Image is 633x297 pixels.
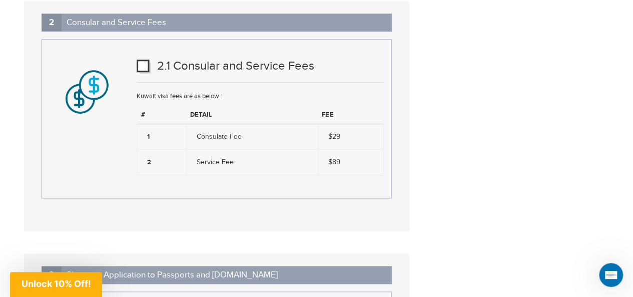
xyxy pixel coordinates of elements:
[10,272,102,297] div: Unlock 10% Off!
[186,106,318,124] th: Detail
[137,60,151,74] img: Checkbox
[137,60,384,73] h3: 2.1 Consular and Service Fees
[318,106,383,124] th: Fee
[318,124,383,149] td: $29
[137,106,187,124] th: #
[42,266,392,284] h2: Ship your Application to Passports and [DOMAIN_NAME]
[599,263,623,287] iframe: Intercom live chat
[186,149,318,175] td: Service Fee
[137,92,384,101] p: Kuwait visa fees are as below :
[137,124,187,149] th: 1
[22,278,91,289] span: Unlock 10% Off!
[186,124,318,149] td: Consulate Fee
[318,149,383,175] td: $89
[42,14,392,32] h2: Consular and Service Fees
[137,149,187,175] th: 2
[42,266,62,283] span: 3
[50,52,122,131] img: cl-ico-fee.png
[42,14,62,31] span: 2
